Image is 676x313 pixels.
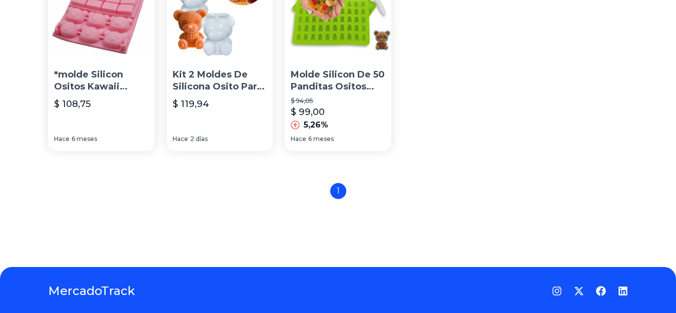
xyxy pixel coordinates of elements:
[48,283,135,299] a: MercadoTrack
[308,135,334,143] span: 6 meses
[54,68,149,93] p: *molde Silicon Ositos Kawaii Cuadros Chocolate Fondant
[291,105,325,119] p: $ 99,00
[618,286,628,296] a: LinkedIn
[190,135,208,143] span: 2 días
[304,119,328,131] p: 5,26%
[173,97,209,111] p: $ 119,94
[173,68,267,93] p: Kit 2 Moldes De Silicona Osito Para Hielos Chocolate Vela Color Blanco
[173,135,188,143] span: Hace
[291,68,385,93] p: Molde Silicon De 50 Panditas Ositos Gummy Gomitas Chocolates
[574,286,584,296] a: Twitter
[72,135,97,143] span: 6 meses
[291,135,306,143] span: Hace
[596,286,606,296] a: Facebook
[54,135,70,143] span: Hace
[552,286,562,296] a: Instagram
[54,97,91,111] p: $ 108,75
[291,97,385,105] p: $ 94,05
